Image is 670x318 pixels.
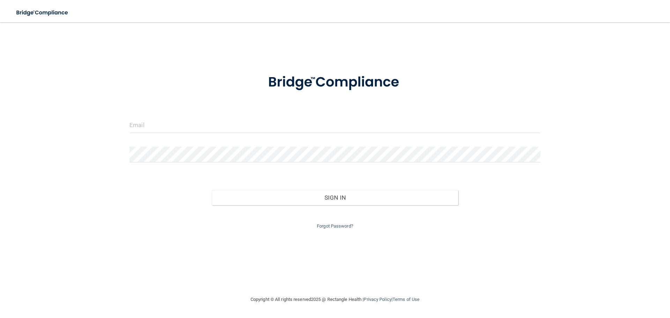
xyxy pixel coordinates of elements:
[10,6,75,20] img: bridge_compliance_login_screen.278c3ca4.svg
[129,117,541,133] input: Email
[212,190,459,205] button: Sign In
[393,297,419,302] a: Terms of Use
[317,223,353,229] a: Forgot Password?
[254,64,416,101] img: bridge_compliance_login_screen.278c3ca4.svg
[364,297,391,302] a: Privacy Policy
[208,288,462,311] div: Copyright © All rights reserved 2025 @ Rectangle Health | |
